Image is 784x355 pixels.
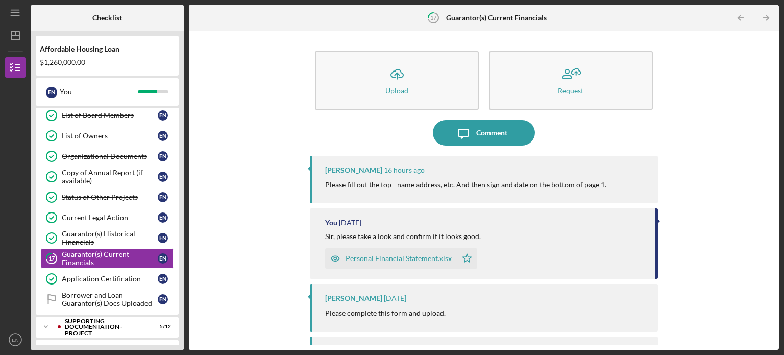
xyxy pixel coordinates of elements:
div: E N [158,253,168,264]
div: Status of Other Projects [62,193,158,201]
div: [PERSON_NAME] [325,166,382,174]
button: Upload [315,51,479,110]
div: Guarantor(s) Current Financials [62,250,158,267]
time: 2025-10-13 21:04 [384,166,425,174]
div: Sir, please take a look and confirm if it looks good. [325,232,481,241]
div: E N [158,131,168,141]
div: Personal Financial Statement.xlsx [346,254,452,263]
div: You [325,219,337,227]
a: 17Guarantor(s) Current FinancialsEN [41,248,174,269]
div: Copy of Annual Report (if available) [62,169,158,185]
tspan: 17 [48,255,55,262]
a: Application CertificationEN [41,269,174,289]
a: List of Board MembersEN [41,105,174,126]
div: [PERSON_NAME] [325,294,382,302]
div: $1,260,000.00 [40,58,175,66]
a: Status of Other ProjectsEN [41,187,174,207]
div: E N [158,192,168,202]
a: Current Legal ActionEN [41,207,174,228]
button: Personal Financial Statement.xlsx [325,248,477,269]
a: Borrower and Loan Guarantor(s) Docs UploadedEN [41,289,174,310]
div: E N [158,274,168,284]
a: Copy of Annual Report (if available)EN [41,167,174,187]
text: EN [12,337,18,343]
div: You [60,83,138,101]
div: Application Certification [62,275,158,283]
button: EN [5,329,26,350]
button: Request [489,51,653,110]
div: Borrower and Loan Guarantor(s) Docs Uploaded [62,291,158,307]
tspan: 17 [430,14,437,21]
div: Request [558,87,583,94]
div: Supporting Documentation - Project [65,318,145,336]
div: Organizational Documents [62,152,158,160]
a: Organizational DocumentsEN [41,146,174,167]
div: List of Board Members [62,111,158,120]
div: List of Owners [62,132,158,140]
time: 2025-10-06 15:24 [384,294,406,302]
p: Please complete this form and upload. [325,307,446,319]
div: Affordable Housing Loan [40,45,175,53]
div: Upload [385,87,408,94]
button: Comment [433,120,535,146]
p: Please fill out the top - name address, etc. And then sign and date on the bottom of page 1. [325,179,606,191]
div: E N [46,87,57,98]
div: 5 / 12 [153,324,171,330]
div: Guarantor(s) Historical Financials [62,230,158,246]
div: E N [158,294,168,304]
b: Guarantor(s) Current Financials [446,14,547,22]
div: E N [158,212,168,223]
div: E N [158,151,168,161]
div: E N [158,172,168,182]
a: List of OwnersEN [41,126,174,146]
b: Checklist [92,14,122,22]
div: E N [158,110,168,121]
time: 2025-10-10 15:33 [339,219,361,227]
div: E N [158,233,168,243]
a: Guarantor(s) Historical FinancialsEN [41,228,174,248]
div: Comment [476,120,507,146]
div: Current Legal Action [62,214,158,222]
